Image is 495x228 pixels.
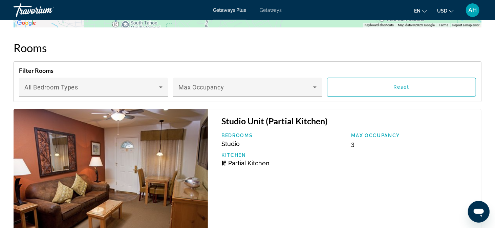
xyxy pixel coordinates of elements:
[14,41,481,55] h2: Rooms
[439,23,448,27] a: Terms (opens in new tab)
[221,152,344,158] p: Kitchen
[19,67,476,74] h4: Filter Rooms
[398,23,435,27] span: Map data ©2025 Google
[14,1,81,19] a: Travorium
[365,23,394,27] button: Keyboard shortcuts
[414,8,421,14] span: en
[327,78,476,97] button: Reset
[221,116,474,126] h3: Studio Unit (Partial Kitchen)
[414,6,427,16] button: Change language
[24,84,78,91] span: All Bedroom Types
[221,140,240,147] span: Studio
[260,7,282,13] a: Getaways
[437,8,447,14] span: USD
[452,23,479,27] a: Report a map error
[178,84,224,91] span: Max Occupancy
[351,133,474,138] p: Max Occupancy
[213,7,246,13] a: Getaways Plus
[351,140,355,147] span: 3
[221,133,344,138] p: Bedrooms
[437,6,454,16] button: Change currency
[393,84,410,90] span: Reset
[15,19,38,27] img: Google
[228,160,270,167] span: Partial Kitchen
[468,201,490,223] iframe: Button to launch messaging window
[469,7,477,14] span: AH
[15,19,38,27] a: Open this area in Google Maps (opens a new window)
[464,3,481,17] button: User Menu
